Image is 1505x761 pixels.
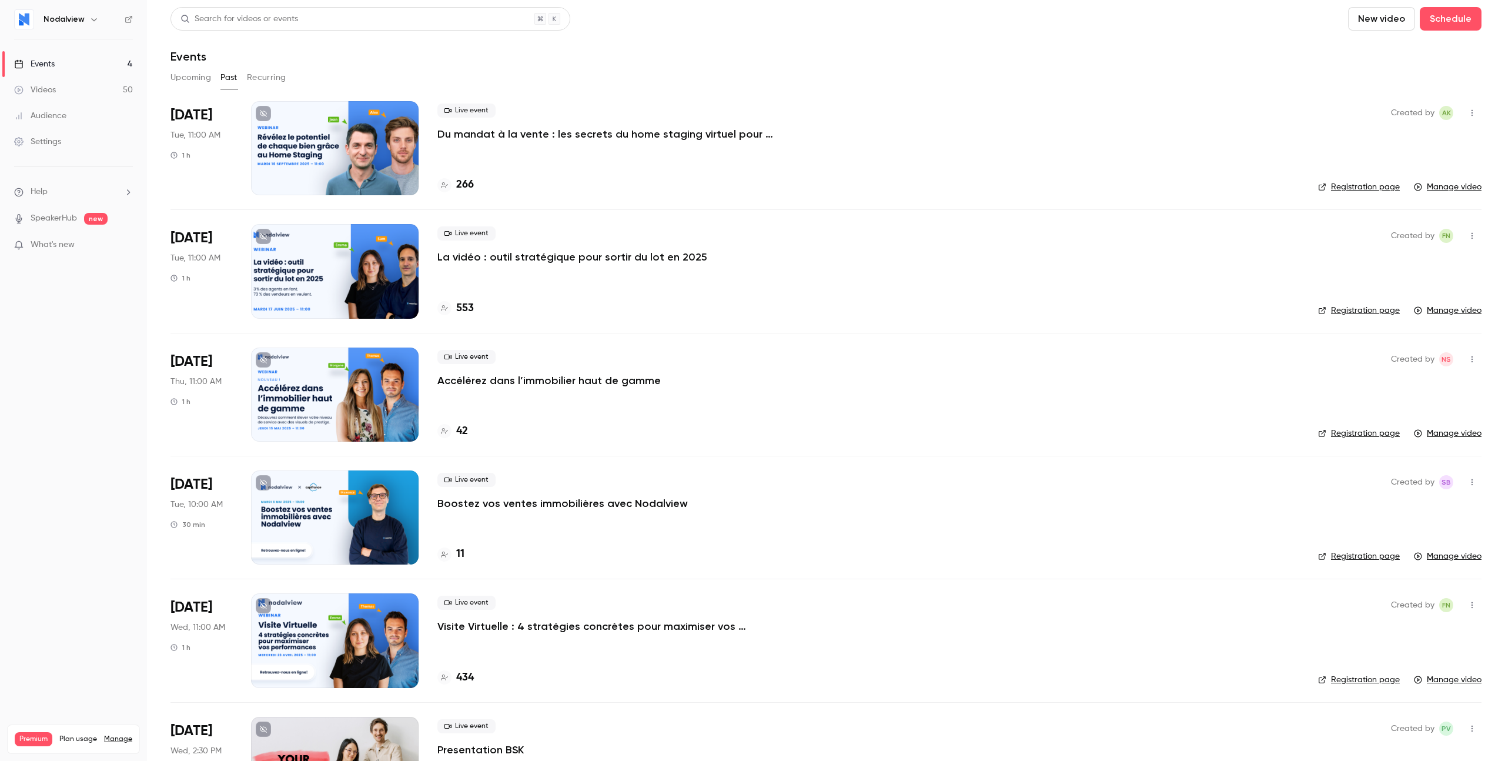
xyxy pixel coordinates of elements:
[1439,722,1453,736] span: Paul Vérine
[437,743,524,757] a: Presentation BSK
[437,301,474,316] a: 553
[1391,722,1434,736] span: Created by
[180,13,298,25] div: Search for videos or events
[1391,229,1434,243] span: Created by
[1348,7,1415,31] button: New video
[1318,674,1400,686] a: Registration page
[170,745,222,757] span: Wed, 2:30 PM
[104,735,132,744] a: Manage
[1414,550,1481,562] a: Manage video
[14,84,56,96] div: Videos
[170,273,190,283] div: 1 h
[44,14,85,25] h6: Nodalview
[170,520,205,529] div: 30 min
[437,496,688,510] a: Boostez vos ventes immobilières avec Nodalview
[170,593,232,687] div: Apr 23 Wed, 11:00 AM (Europe/Brussels)
[1420,7,1481,31] button: Schedule
[437,104,496,118] span: Live event
[437,226,496,241] span: Live event
[1442,229,1450,243] span: FN
[1391,598,1434,612] span: Created by
[1442,722,1451,736] span: PV
[1442,106,1451,120] span: AK
[84,213,108,225] span: new
[170,470,232,565] div: May 6 Tue, 10:00 AM (Europe/Brussels)
[14,58,55,70] div: Events
[170,643,190,652] div: 1 h
[1391,475,1434,489] span: Created by
[437,473,496,487] span: Live event
[170,499,223,510] span: Tue, 10:00 AM
[119,240,133,251] iframe: Noticeable Trigger
[1414,305,1481,316] a: Manage video
[437,670,474,686] a: 434
[1442,598,1450,612] span: FN
[437,250,707,264] a: La vidéo : outil stratégique pour sortir du lot en 2025
[456,670,474,686] h4: 434
[1391,352,1434,366] span: Created by
[170,475,212,494] span: [DATE]
[1318,550,1400,562] a: Registration page
[14,186,133,198] li: help-dropdown-opener
[59,735,97,744] span: Plan usage
[437,546,464,562] a: 11
[31,212,77,225] a: SpeakerHub
[170,49,206,64] h1: Events
[170,229,212,248] span: [DATE]
[14,136,61,148] div: Settings
[170,129,220,141] span: Tue, 11:00 AM
[15,732,52,746] span: Premium
[1439,229,1453,243] span: Francesca Napoli
[247,68,286,87] button: Recurring
[437,596,496,610] span: Live event
[220,68,238,87] button: Past
[1414,674,1481,686] a: Manage video
[170,101,232,195] div: Sep 16 Tue, 11:00 AM (Europe/Brussels)
[1318,428,1400,439] a: Registration page
[170,622,225,633] span: Wed, 11:00 AM
[170,722,212,740] span: [DATE]
[1318,181,1400,193] a: Registration page
[170,224,232,318] div: Jun 17 Tue, 11:00 AM (Europe/Brussels)
[1391,106,1434,120] span: Created by
[1414,181,1481,193] a: Manage video
[170,151,190,160] div: 1 h
[437,127,790,141] a: Du mandat à la vente : les secrets du home staging virtuel pour déclencher le coup de cœur
[437,423,468,439] a: 42
[170,598,212,617] span: [DATE]
[456,177,474,193] h4: 266
[1442,475,1451,489] span: SB
[170,348,232,442] div: May 15 Thu, 11:00 AM (Europe/Brussels)
[437,719,496,733] span: Live event
[1439,598,1453,612] span: Francesca Napoli
[14,110,66,122] div: Audience
[456,423,468,439] h4: 42
[170,68,211,87] button: Upcoming
[170,352,212,371] span: [DATE]
[31,186,48,198] span: Help
[170,397,190,406] div: 1 h
[456,301,474,316] h4: 553
[437,177,474,193] a: 266
[1439,475,1453,489] span: Sophia Bouhon
[437,373,661,388] a: Accélérez dans l’immobilier haut de gamme
[170,106,212,125] span: [DATE]
[1442,352,1451,366] span: NS
[1439,352,1453,366] span: Nodalview SA/NV
[1318,305,1400,316] a: Registration page
[31,239,75,251] span: What's new
[437,619,790,633] a: Visite Virtuelle : 4 stratégies concrètes pour maximiser vos performances
[170,252,220,264] span: Tue, 11:00 AM
[437,350,496,364] span: Live event
[170,376,222,388] span: Thu, 11:00 AM
[1414,428,1481,439] a: Manage video
[15,10,34,29] img: Nodalview
[456,546,464,562] h4: 11
[1439,106,1453,120] span: Alexandre Kinapenne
